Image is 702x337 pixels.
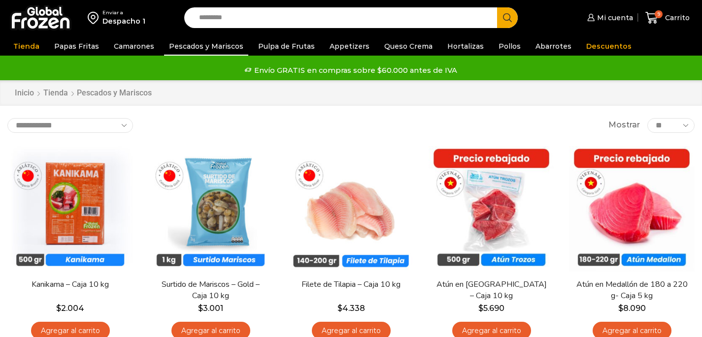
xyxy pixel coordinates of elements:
[337,304,365,313] bdi: 4.338
[531,37,576,56] a: Abarrotes
[14,88,152,99] nav: Breadcrumb
[14,88,34,99] a: Inicio
[663,13,690,23] span: Carrito
[379,37,437,56] a: Queso Crema
[595,13,633,23] span: Mi cuenta
[56,304,84,313] bdi: 2.004
[88,9,102,26] img: address-field-icon.svg
[102,9,145,16] div: Enviar a
[7,118,133,133] select: Pedido de la tienda
[618,304,646,313] bdi: 8.090
[102,16,145,26] div: Despacho 1
[435,279,548,302] a: Atún en [GEOGRAPHIC_DATA] – Caja 10 kg
[608,120,640,131] span: Mostrar
[478,304,504,313] bdi: 5.690
[497,7,518,28] button: Search button
[337,304,342,313] span: $
[575,279,689,302] a: Atún en Medallón de 180 a 220 g- Caja 5 kg
[618,304,623,313] span: $
[198,304,203,313] span: $
[109,37,159,56] a: Camarones
[14,279,127,290] a: Kanikama – Caja 10 kg
[198,304,223,313] bdi: 3.001
[325,37,374,56] a: Appetizers
[164,37,248,56] a: Pescados y Mariscos
[56,304,61,313] span: $
[442,37,489,56] a: Hortalizas
[154,279,267,302] a: Surtido de Mariscos – Gold – Caja 10 kg
[77,88,152,97] h1: Pescados y Mariscos
[494,37,526,56] a: Pollos
[478,304,483,313] span: $
[295,279,408,290] a: Filete de Tilapia – Caja 10 kg
[655,10,663,18] span: 9
[8,37,44,56] a: Tienda
[49,37,104,56] a: Papas Fritas
[253,37,320,56] a: Pulpa de Frutas
[643,6,692,30] a: 9 Carrito
[585,8,633,28] a: Mi cuenta
[581,37,636,56] a: Descuentos
[43,88,68,99] a: Tienda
